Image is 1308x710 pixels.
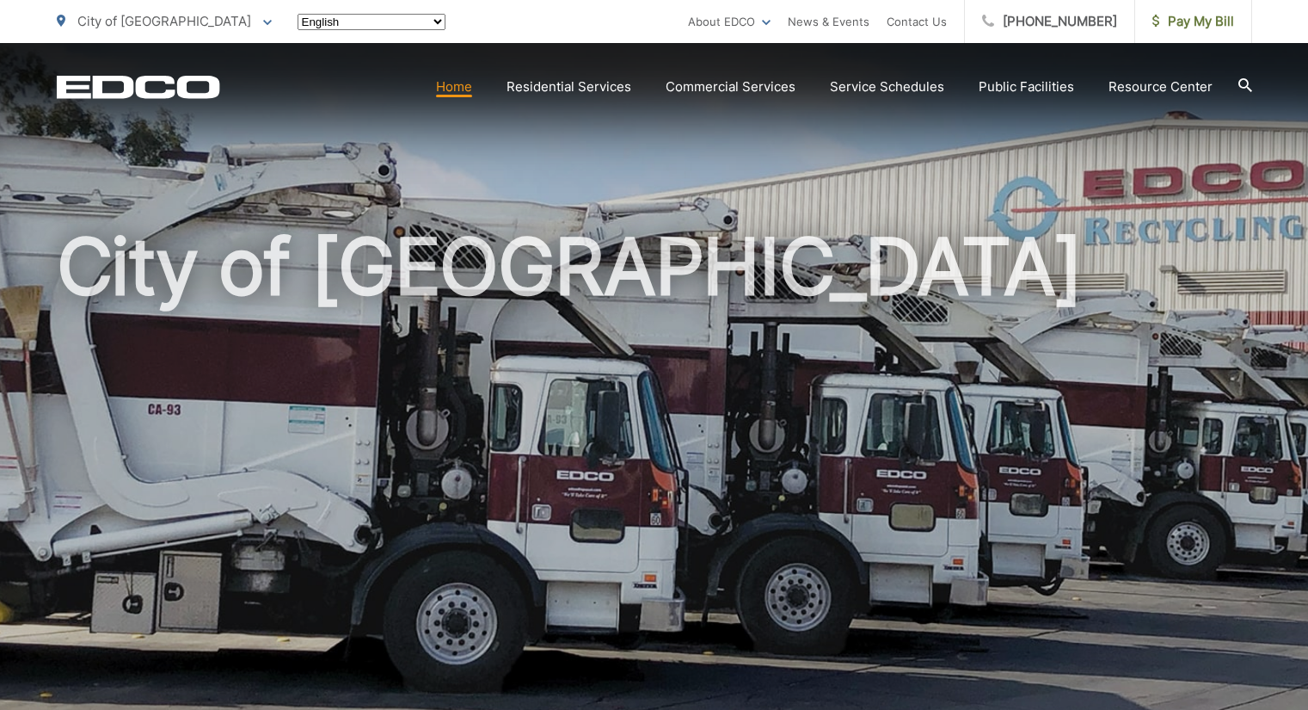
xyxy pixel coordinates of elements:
span: City of [GEOGRAPHIC_DATA] [77,13,251,29]
a: Residential Services [507,77,631,97]
a: Resource Center [1108,77,1213,97]
a: Public Facilities [979,77,1074,97]
a: EDCD logo. Return to the homepage. [57,75,220,99]
a: About EDCO [688,11,771,32]
a: Commercial Services [666,77,795,97]
a: Service Schedules [830,77,944,97]
span: Pay My Bill [1152,11,1234,32]
a: Home [436,77,472,97]
a: News & Events [788,11,869,32]
a: Contact Us [887,11,947,32]
select: Select a language [298,14,445,30]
